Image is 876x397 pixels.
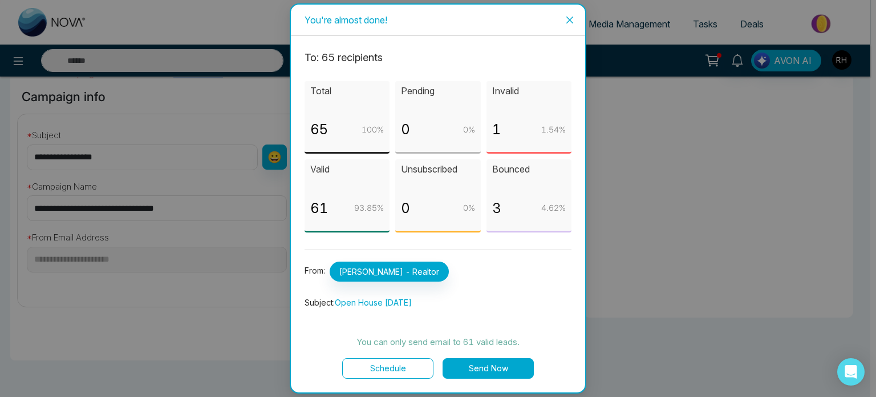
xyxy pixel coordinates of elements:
[305,50,571,66] p: To: 65 recipient s
[310,162,384,177] p: Valid
[565,15,574,25] span: close
[310,198,328,219] p: 61
[401,119,410,141] p: 0
[401,84,474,98] p: Pending
[305,335,571,349] p: You can only send email to 61 valid leads.
[335,298,412,307] span: Open House [DATE]
[310,119,328,141] p: 65
[463,202,475,214] p: 0 %
[541,202,566,214] p: 4.62 %
[492,198,501,219] p: 3
[463,123,475,136] p: 0 %
[554,5,585,35] button: Close
[492,162,566,177] p: Bounced
[443,358,534,379] button: Send Now
[342,358,433,379] button: Schedule
[310,84,384,98] p: Total
[362,123,384,136] p: 100 %
[305,14,571,26] div: You're almost done!
[305,262,571,282] p: From:
[837,358,865,386] div: Open Intercom Messenger
[541,123,566,136] p: 1.54 %
[492,119,501,141] p: 1
[305,296,571,309] p: Subject:
[354,202,384,214] p: 93.85 %
[401,198,410,219] p: 0
[492,84,566,98] p: Invalid
[401,162,474,177] p: Unsubscribed
[330,262,449,282] span: [PERSON_NAME] - Realtor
